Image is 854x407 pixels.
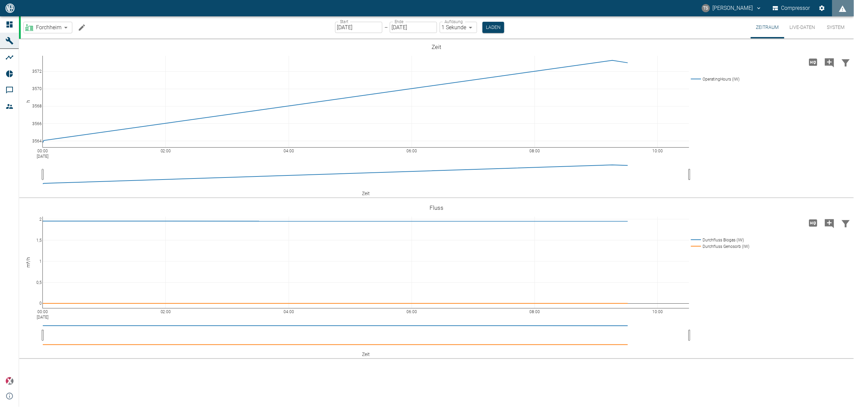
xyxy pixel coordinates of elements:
button: Laden [483,22,504,33]
button: Live-Daten [784,16,821,38]
button: timo.streitbuerger@arcanum-energy.de [701,2,763,14]
input: DD.MM.YYYY [390,22,437,33]
label: Start [340,19,348,24]
span: Forchheim [36,23,61,31]
span: Hohe Auflösung [805,219,821,226]
img: Xplore Logo [5,377,14,385]
button: Zeitraum [751,16,784,38]
img: logo [5,3,15,13]
p: – [384,23,388,31]
button: Compressor [771,2,812,14]
button: Daten filtern [838,214,854,232]
a: Forchheim [25,23,61,32]
button: System [821,16,851,38]
input: DD.MM.YYYY [335,22,382,33]
button: Einstellungen [816,2,828,14]
label: Ende [395,19,403,24]
div: 1 Sekunde [440,22,477,33]
span: Hohe Auflösung [805,58,821,65]
button: Machine bearbeiten [75,21,89,34]
button: Kommentar hinzufügen [821,214,838,232]
button: Kommentar hinzufügen [821,53,838,71]
div: TS [702,4,710,12]
label: Auflösung [444,19,463,24]
button: Daten filtern [838,53,854,71]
